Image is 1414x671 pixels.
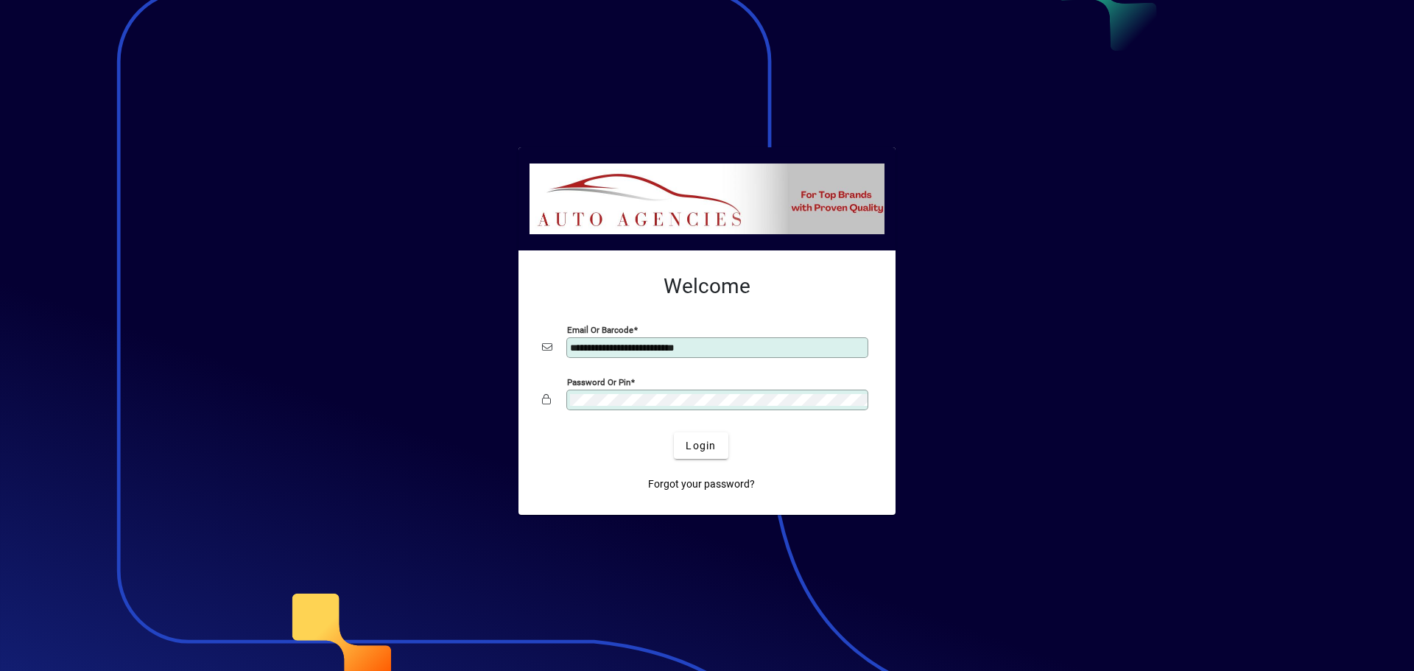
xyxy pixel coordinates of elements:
[567,377,630,387] mat-label: Password or Pin
[642,471,761,497] a: Forgot your password?
[648,477,755,492] span: Forgot your password?
[686,438,716,454] span: Login
[674,432,728,459] button: Login
[567,325,633,335] mat-label: Email or Barcode
[542,274,872,299] h2: Welcome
